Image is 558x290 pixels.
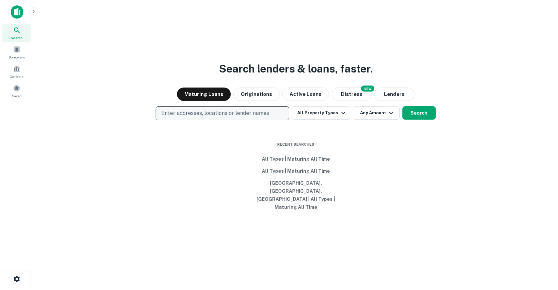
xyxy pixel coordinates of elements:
button: All Types | Maturing All Time [246,165,346,177]
a: Borrowers [2,43,31,61]
button: Search [402,106,436,120]
span: Saved [12,93,22,99]
span: Search [11,35,23,40]
button: Any Amount [353,106,400,120]
a: Saved [2,82,31,100]
button: [GEOGRAPHIC_DATA], [GEOGRAPHIC_DATA], [GEOGRAPHIC_DATA] | All Types | Maturing All Time [246,177,346,213]
a: Contacts [2,62,31,81]
button: Originations [233,88,280,101]
p: Enter addresses, locations or lender names [161,109,269,117]
button: All Property Types [292,106,350,120]
h3: Search lenders & loans, faster. [219,61,373,77]
div: NEW [361,86,374,92]
button: All Types | Maturing All Time [246,153,346,165]
button: Search distressed loans with lien and other non-mortgage details. [332,88,372,101]
button: Enter addresses, locations or lender names [156,106,289,120]
img: capitalize-icon.png [11,5,23,19]
button: Lenders [374,88,414,101]
button: Active Loans [282,88,329,101]
button: Maturing Loans [177,88,231,101]
span: Recent Searches [246,142,346,147]
span: Contacts [10,74,23,79]
span: Borrowers [9,54,25,60]
iframe: Chat Widget [525,237,558,269]
a: Search [2,24,31,42]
